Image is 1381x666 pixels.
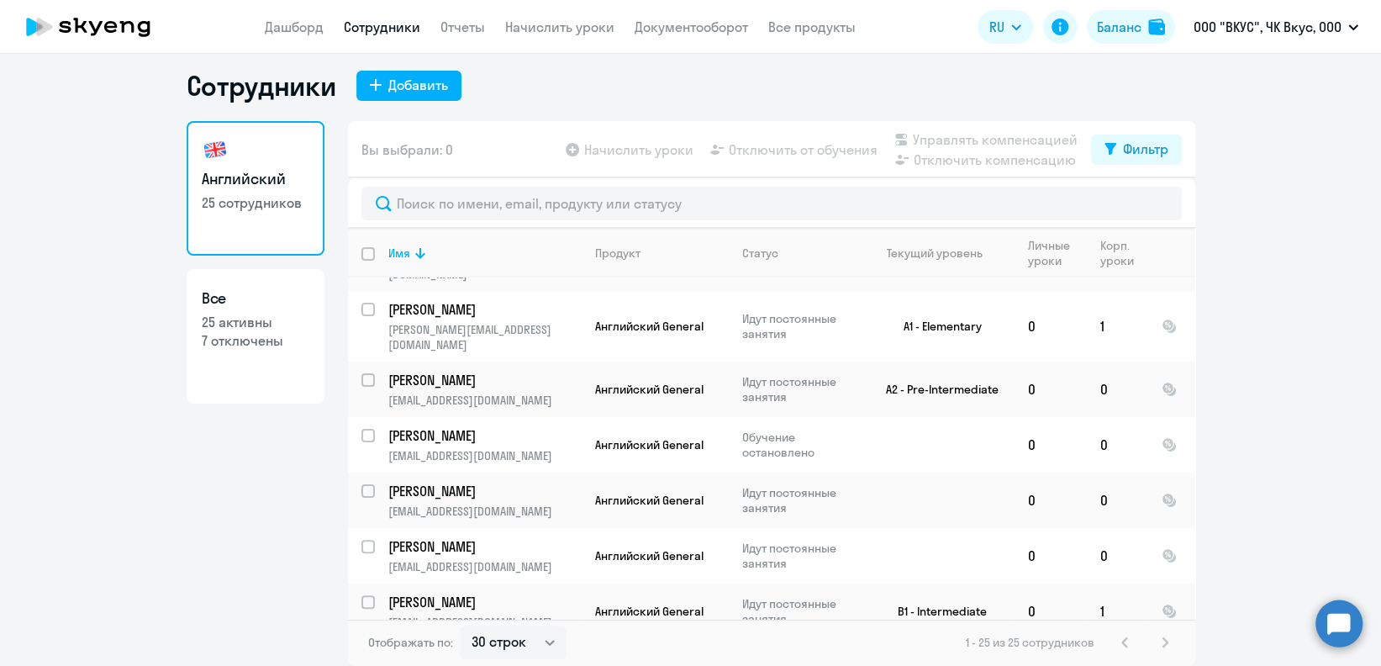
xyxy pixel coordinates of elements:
[388,482,578,500] p: [PERSON_NAME]
[388,559,581,574] p: [EMAIL_ADDRESS][DOMAIN_NAME]
[595,246,728,261] div: Продукт
[1015,473,1087,528] td: 0
[1015,362,1087,417] td: 0
[356,71,461,101] button: Добавить
[388,300,581,319] a: [PERSON_NAME]
[388,593,578,611] p: [PERSON_NAME]
[858,584,1015,639] td: B1 - Intermediate
[635,18,748,35] a: Документооборот
[388,426,578,445] p: [PERSON_NAME]
[1097,17,1141,37] div: Баланс
[187,69,336,103] h1: Сотрудники
[595,493,704,508] span: Английский General
[768,18,856,35] a: Все продукты
[388,482,581,500] a: [PERSON_NAME]
[388,537,581,556] a: [PERSON_NAME]
[742,246,857,261] div: Статус
[361,140,453,160] span: Вы выбрали: 0
[858,291,1015,362] td: A1 - Elementary
[858,362,1015,417] td: A2 - Pre-Intermediate
[595,246,640,261] div: Продукт
[388,393,581,408] p: [EMAIL_ADDRESS][DOMAIN_NAME]
[1087,584,1148,639] td: 1
[1087,362,1148,417] td: 0
[187,269,324,404] a: Все25 активны7 отключены
[187,121,324,256] a: Английский25 сотрудников
[361,187,1182,220] input: Поиск по имени, email, продукту или статусу
[595,604,704,619] span: Английский General
[1087,291,1148,362] td: 1
[1185,7,1367,47] button: ООО "ВКУС", ЧК Вкус, ООО
[978,10,1033,44] button: RU
[742,374,857,404] p: Идут постоянные занятия
[388,246,581,261] div: Имя
[595,382,704,397] span: Английский General
[1100,238,1147,268] div: Корп. уроки
[1087,473,1148,528] td: 0
[966,635,1094,650] span: 1 - 25 из 25 сотрудников
[388,448,581,463] p: [EMAIL_ADDRESS][DOMAIN_NAME]
[440,18,485,35] a: Отчеты
[388,615,581,630] p: [EMAIL_ADDRESS][DOMAIN_NAME]
[265,18,324,35] a: Дашборд
[202,288,309,309] h3: Все
[1087,10,1175,44] button: Балансbalance
[595,548,704,563] span: Английский General
[1015,291,1087,362] td: 0
[368,635,453,650] span: Отображать по:
[344,18,420,35] a: Сотрудники
[388,322,581,352] p: [PERSON_NAME][EMAIL_ADDRESS][DOMAIN_NAME]
[742,311,857,341] p: Идут постоянные занятия
[872,246,1014,261] div: Текущий уровень
[1087,528,1148,584] td: 0
[202,313,309,331] p: 25 активны
[1028,238,1075,268] div: Личные уроки
[388,537,578,556] p: [PERSON_NAME]
[388,371,581,389] a: [PERSON_NAME]
[1015,584,1087,639] td: 0
[742,596,857,626] p: Идут постоянные занятия
[505,18,614,35] a: Начислить уроки
[202,168,309,190] h3: Английский
[388,75,448,95] div: Добавить
[388,426,581,445] a: [PERSON_NAME]
[1148,18,1165,35] img: balance
[1123,139,1168,159] div: Фильтр
[388,504,581,519] p: [EMAIL_ADDRESS][DOMAIN_NAME]
[388,371,578,389] p: [PERSON_NAME]
[388,246,410,261] div: Имя
[742,485,857,515] p: Идут постоянные занятия
[742,541,857,571] p: Идут постоянные занятия
[742,246,778,261] div: Статус
[989,17,1004,37] span: RU
[1100,238,1136,268] div: Корп. уроки
[1015,528,1087,584] td: 0
[1194,17,1341,37] p: ООО "ВКУС", ЧК Вкус, ООО
[742,430,857,460] p: Обучение остановлено
[1087,417,1148,473] td: 0
[595,437,704,452] span: Английский General
[388,593,581,611] a: [PERSON_NAME]
[388,300,578,319] p: [PERSON_NAME]
[202,193,309,212] p: 25 сотрудников
[202,136,229,163] img: english
[887,246,983,261] div: Текущий уровень
[1028,238,1086,268] div: Личные уроки
[1091,135,1182,165] button: Фильтр
[595,319,704,334] span: Английский General
[202,331,309,350] p: 7 отключены
[1015,417,1087,473] td: 0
